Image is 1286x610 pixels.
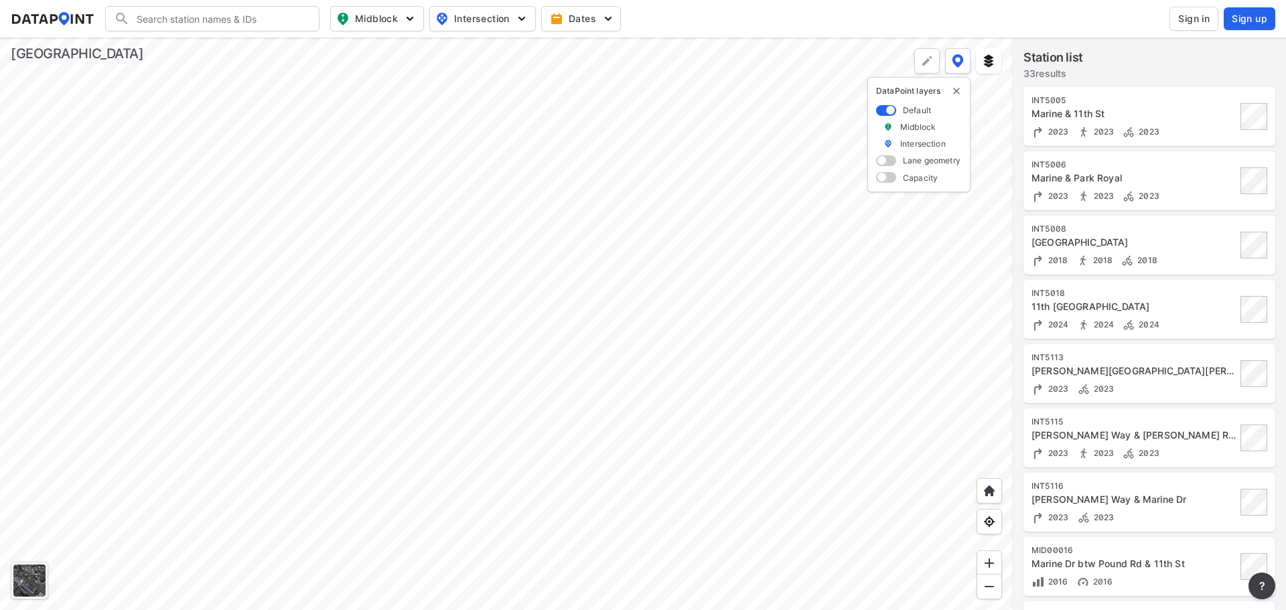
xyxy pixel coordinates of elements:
div: View my location [977,509,1002,534]
span: 2023 [1090,384,1115,394]
img: Vehicle speed [1076,575,1090,589]
img: Pedestrian count [1076,254,1090,267]
label: Station list [1023,48,1083,67]
button: delete [951,86,962,96]
div: Zoom out [977,574,1002,599]
img: ZvzfEJKXnyWIrJytrsY285QMwk63cM6Drc+sIAAAAASUVORK5CYII= [983,556,996,570]
button: Sign in [1169,7,1218,31]
img: Turning count [1031,447,1045,460]
span: 2018 [1134,255,1157,265]
img: dataPointLogo.9353c09d.svg [11,12,94,25]
div: INT5115 [1031,416,1236,427]
img: Bicycle count [1077,511,1090,524]
img: Bicycle count [1122,189,1135,203]
img: map_pin_mid.602f9df1.svg [335,11,351,27]
div: Home [977,478,1002,504]
div: Marine Dr btw Pound Rd & 11th St [1031,557,1236,570]
span: 2023 [1045,384,1069,394]
img: Pedestrian count [1077,447,1090,460]
img: Bicycle count [1122,318,1135,331]
img: 5YPKRKmlfpI5mqlR8AD95paCi+0kK1fRFDJSaMmawlwaeJcJwk9O2fotCW5ve9gAAAAASUVORK5CYII= [601,12,615,25]
span: 2023 [1045,191,1069,201]
span: 2023 [1135,448,1159,458]
div: INT5113 [1031,352,1236,363]
span: Intersection [435,11,527,27]
span: Sign in [1178,12,1210,25]
a: Sign in [1167,7,1221,31]
label: Capacity [903,172,938,183]
label: Midblock [900,121,936,133]
span: 2023 [1045,127,1069,137]
span: 2023 [1090,127,1115,137]
div: Toggle basemap [11,562,48,599]
span: 2023 [1135,191,1159,201]
img: close-external-leyer.3061a1c7.svg [951,86,962,96]
div: INT5116 [1031,481,1236,491]
img: Volume count [1031,575,1045,589]
span: 2024 [1090,319,1115,329]
img: Turning count [1031,189,1045,203]
div: Polygon tool [914,48,940,74]
img: Turning count [1031,318,1045,331]
p: DataPoint layers [876,86,962,96]
span: 2024 [1045,319,1069,329]
img: Pedestrian count [1077,318,1090,331]
label: 33 results [1023,67,1083,80]
img: data-point-layers.37681fc9.svg [952,54,964,68]
div: INT5018 [1031,288,1236,299]
div: INT5006 [1031,159,1236,170]
img: marker_Midblock.5ba75e30.svg [883,121,893,133]
img: Turning count [1031,382,1045,396]
img: 5YPKRKmlfpI5mqlR8AD95paCi+0kK1fRFDJSaMmawlwaeJcJwk9O2fotCW5ve9gAAAAASUVORK5CYII= [515,12,528,25]
span: 2016 [1090,577,1113,587]
div: MID00016 [1031,545,1236,556]
button: Intersection [429,6,536,31]
label: Default [903,104,931,116]
label: Lane geometry [903,155,960,166]
img: Pedestrian count [1077,189,1090,203]
img: MAAAAAElFTkSuQmCC [983,580,996,593]
span: 2023 [1090,512,1115,522]
span: Midblock [336,11,415,27]
span: 2023 [1135,127,1159,137]
img: map_pin_int.54838e6b.svg [434,11,450,27]
img: Turning count [1031,511,1045,524]
button: Dates [541,6,621,31]
button: Sign up [1224,7,1275,30]
img: Bicycle count [1121,254,1134,267]
img: calendar-gold.39a51dde.svg [550,12,563,25]
img: Bicycle count [1122,447,1135,460]
img: Bicycle count [1077,382,1090,396]
div: 11th St & Esquimalt Ave [1031,300,1236,313]
span: 2023 [1045,448,1069,458]
span: 2023 [1045,512,1069,522]
span: 2018 [1090,255,1113,265]
span: 2023 [1090,448,1115,458]
img: +XpAUvaXAN7GudzAAAAAElFTkSuQmCC [983,484,996,498]
span: Dates [553,12,612,25]
img: +Dz8AAAAASUVORK5CYII= [920,54,934,68]
div: Taylor Way & Marine Dr [1031,493,1236,506]
div: Taylor Way & Keith Road [1031,429,1236,442]
div: Taylor Way & Clyde Ave [1031,364,1236,378]
img: 5YPKRKmlfpI5mqlR8AD95paCi+0kK1fRFDJSaMmawlwaeJcJwk9O2fotCW5ve9gAAAAASUVORK5CYII= [403,12,417,25]
span: Sign up [1232,12,1267,25]
button: more [1248,573,1275,599]
button: Midblock [330,6,424,31]
input: Search [130,8,311,29]
img: Turning count [1031,125,1045,139]
label: Intersection [900,138,946,149]
span: ? [1257,578,1267,594]
img: Bicycle count [1122,125,1135,139]
div: INT5005 [1031,95,1236,106]
div: Marine & Park Royal [1031,171,1236,185]
img: layers.ee07997e.svg [982,54,995,68]
span: 2023 [1090,191,1115,201]
img: Pedestrian count [1077,125,1090,139]
img: Turning count [1031,254,1045,267]
div: INT5008 [1031,224,1236,234]
div: Marine Dr & Park Royal West [1031,236,1236,249]
a: Sign up [1221,7,1275,30]
div: Marine & 11th St [1031,107,1236,121]
div: Zoom in [977,550,1002,576]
